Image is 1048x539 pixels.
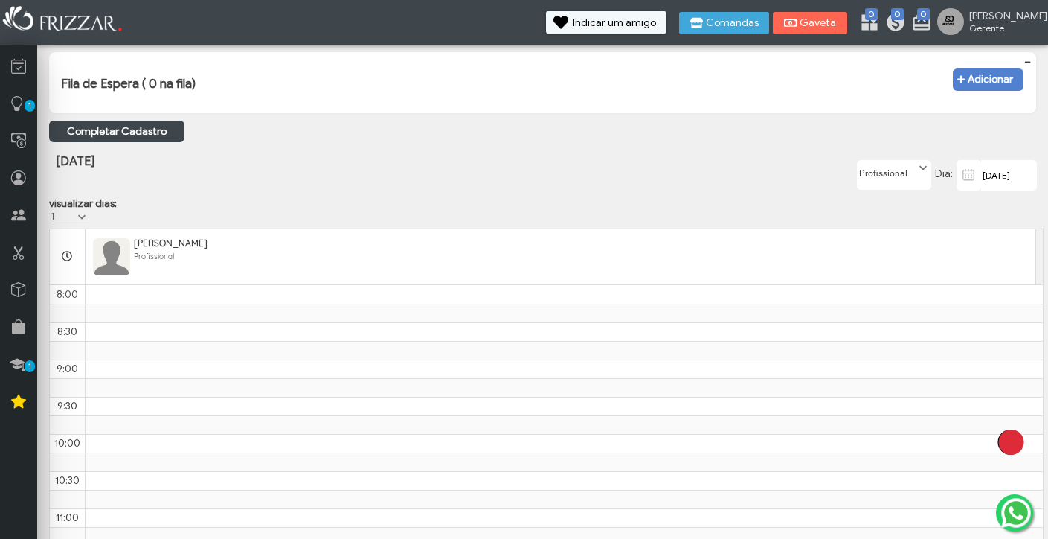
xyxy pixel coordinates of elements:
label: visualizar dias: [49,197,117,210]
span: [PERSON_NAME] [134,237,208,249]
span: Comandas [706,18,759,28]
span: Dia: [935,168,953,180]
span: 11:00 [56,511,79,524]
img: loading3.gif [974,405,1048,479]
button: Indicar um amigo [546,11,666,34]
input: data [981,160,1037,191]
a: [PERSON_NAME] Gerente [937,8,1041,38]
span: 8:30 [57,325,77,338]
a: 0 [885,12,900,36]
span: 9:30 [57,400,77,412]
img: FuncionarioFotoBean_get.xhtml [93,238,130,275]
a: 0 [911,12,926,36]
span: 0 [865,8,878,20]
a: Completar Cadastro [49,121,184,142]
span: Profissional [134,252,174,261]
span: 0 [917,8,930,20]
button: Adicionar [953,68,1023,91]
span: Gerente [969,22,1036,34]
span: [DATE] [56,153,94,169]
span: Indicar um amigo [573,18,656,28]
button: Comandas [679,12,769,34]
img: calendar-01.svg [959,166,978,184]
label: 1 [49,210,76,223]
label: Profissional [858,161,917,179]
span: 0 [891,8,904,20]
span: 10:30 [55,474,80,487]
span: Gaveta [800,18,837,28]
span: [PERSON_NAME] [969,10,1036,22]
span: 10:00 [54,437,80,450]
a: 0 [859,12,874,36]
h3: Fila de Espera ( 0 na fila) [61,76,196,92]
span: 9:00 [57,363,78,375]
span: 1 [25,360,35,372]
button: Gaveta [773,12,847,34]
button: − [1020,54,1035,68]
img: whatsapp.png [998,495,1034,531]
span: 1 [25,100,35,112]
